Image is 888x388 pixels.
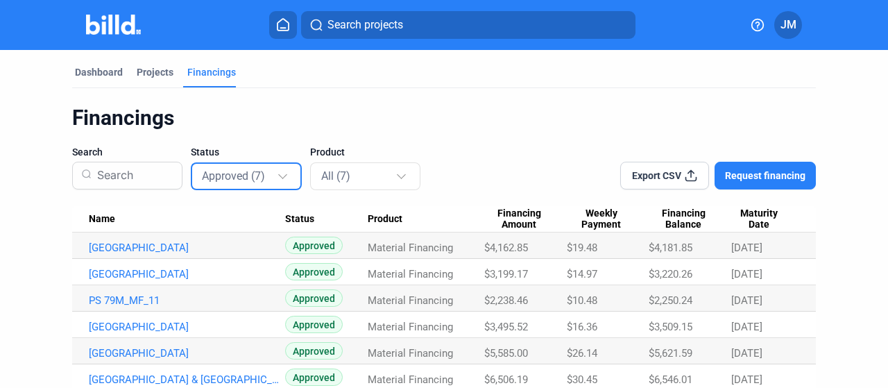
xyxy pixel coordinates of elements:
span: $4,181.85 [649,242,692,254]
span: [DATE] [731,373,762,386]
span: $5,585.00 [484,347,528,360]
span: Approved [285,342,343,360]
span: [DATE] [731,321,762,333]
span: $19.48 [567,242,597,254]
span: Approved [285,289,343,307]
span: Request financing [725,169,805,183]
div: Financings [72,105,816,131]
span: [DATE] [731,242,762,254]
div: Financing Amount [484,208,567,231]
span: Material Financing [368,373,453,386]
span: Export CSV [632,169,681,183]
a: [GEOGRAPHIC_DATA] [89,268,285,280]
span: [DATE] [731,268,762,280]
span: $2,238.46 [484,294,528,307]
span: Material Financing [368,294,453,307]
a: [GEOGRAPHIC_DATA] [89,347,285,360]
span: Approved [285,237,343,254]
div: Maturity Date [731,208,799,231]
span: Weekly Payment [567,208,636,231]
span: Material Financing [368,347,453,360]
span: $5,621.59 [649,347,692,360]
span: $3,220.26 [649,268,692,280]
span: [DATE] [731,294,762,307]
span: Approved [285,369,343,386]
a: [GEOGRAPHIC_DATA] [89,242,285,254]
button: JM [774,11,802,39]
button: Request financing [715,162,816,189]
span: Material Financing [368,321,453,333]
span: [DATE] [731,347,762,360]
button: Export CSV [620,162,709,189]
span: $26.14 [567,347,597,360]
div: Status [285,213,368,226]
span: Product [310,145,345,159]
span: Financing Balance [649,208,719,231]
span: $3,495.52 [484,321,528,333]
span: $2,250.24 [649,294,692,307]
div: Financings [187,65,236,79]
span: Maturity Date [731,208,787,231]
span: Status [191,145,219,159]
span: $30.45 [567,373,597,386]
span: $16.36 [567,321,597,333]
input: Search [92,158,173,194]
div: Projects [137,65,173,79]
a: PS 79M_MF_11 [89,294,285,307]
div: Product [368,213,484,226]
button: Search projects [301,11,635,39]
span: JM [780,17,796,33]
span: Material Financing [368,268,453,280]
img: Billd Company Logo [86,15,141,35]
span: Approved [285,263,343,280]
span: Search [72,145,103,159]
span: Product [368,213,402,226]
a: [GEOGRAPHIC_DATA] & [GEOGRAPHIC_DATA] HVAC Reconstruction_MF_11 [89,373,285,386]
span: Approved [285,316,343,333]
span: $6,506.19 [484,373,528,386]
mat-select-trigger: Approved (7) [202,169,265,183]
span: $3,509.15 [649,321,692,333]
div: Dashboard [75,65,123,79]
span: Financing Amount [484,208,554,231]
span: $10.48 [567,294,597,307]
span: $4,162.85 [484,242,528,254]
span: Search projects [327,17,403,33]
div: Name [89,213,285,226]
span: Status [285,213,314,226]
div: Financing Balance [649,208,731,231]
a: [GEOGRAPHIC_DATA] [89,321,285,333]
mat-select-trigger: All (7) [321,169,350,183]
div: Weekly Payment [567,208,649,231]
span: Name [89,213,115,226]
span: $14.97 [567,268,597,280]
span: Material Financing [368,242,453,254]
span: $3,199.17 [484,268,528,280]
span: $6,546.01 [649,373,692,386]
